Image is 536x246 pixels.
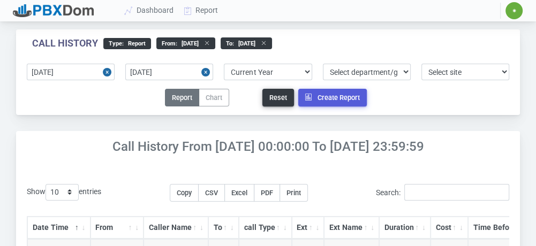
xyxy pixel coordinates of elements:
[199,89,229,106] button: Chart
[144,217,208,239] th: Caller Name: activate to sort column ascending
[254,184,280,202] button: PDF
[205,189,218,197] span: CSV
[124,40,146,47] span: Report
[27,64,115,80] input: Start date
[208,217,239,239] th: To: activate to sort column ascending
[201,64,213,80] button: Close
[177,189,192,197] span: Copy
[298,89,367,106] button: Create Report
[231,189,247,197] span: Excel
[234,40,255,47] span: [DATE]
[16,139,520,155] h4: Call History From [DATE] 00:00:00 to [DATE] 23:59:59
[46,184,79,201] select: Showentries
[120,1,179,20] a: Dashboard
[224,184,254,202] button: Excel
[379,217,431,239] th: Duration: activate to sort column ascending
[90,217,144,239] th: From: activate to sort column ascending
[292,217,324,239] th: Ext: activate to sort column ascending
[27,184,101,201] label: Show entries
[156,37,215,49] div: From :
[170,184,199,202] button: Copy
[221,37,272,49] div: to :
[32,37,98,49] div: Call History
[239,217,292,239] th: call Type: activate to sort column ascending
[177,40,199,47] span: [DATE]
[125,64,213,80] input: End date
[198,184,225,202] button: CSV
[512,7,517,14] span: ✷
[103,38,151,49] div: type :
[376,184,509,201] label: Search:
[286,189,301,197] span: Print
[404,184,509,201] input: Search:
[103,64,115,80] button: Close
[262,89,294,106] button: Reset
[324,217,379,239] th: Ext Name: activate to sort column ascending
[505,2,523,20] button: ✷
[165,89,199,106] button: Report
[179,1,223,20] a: Report
[261,189,273,197] span: PDF
[431,217,468,239] th: Cost: activate to sort column ascending
[280,184,308,202] button: Print
[27,217,90,239] th: Date Time: activate to sort column descending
